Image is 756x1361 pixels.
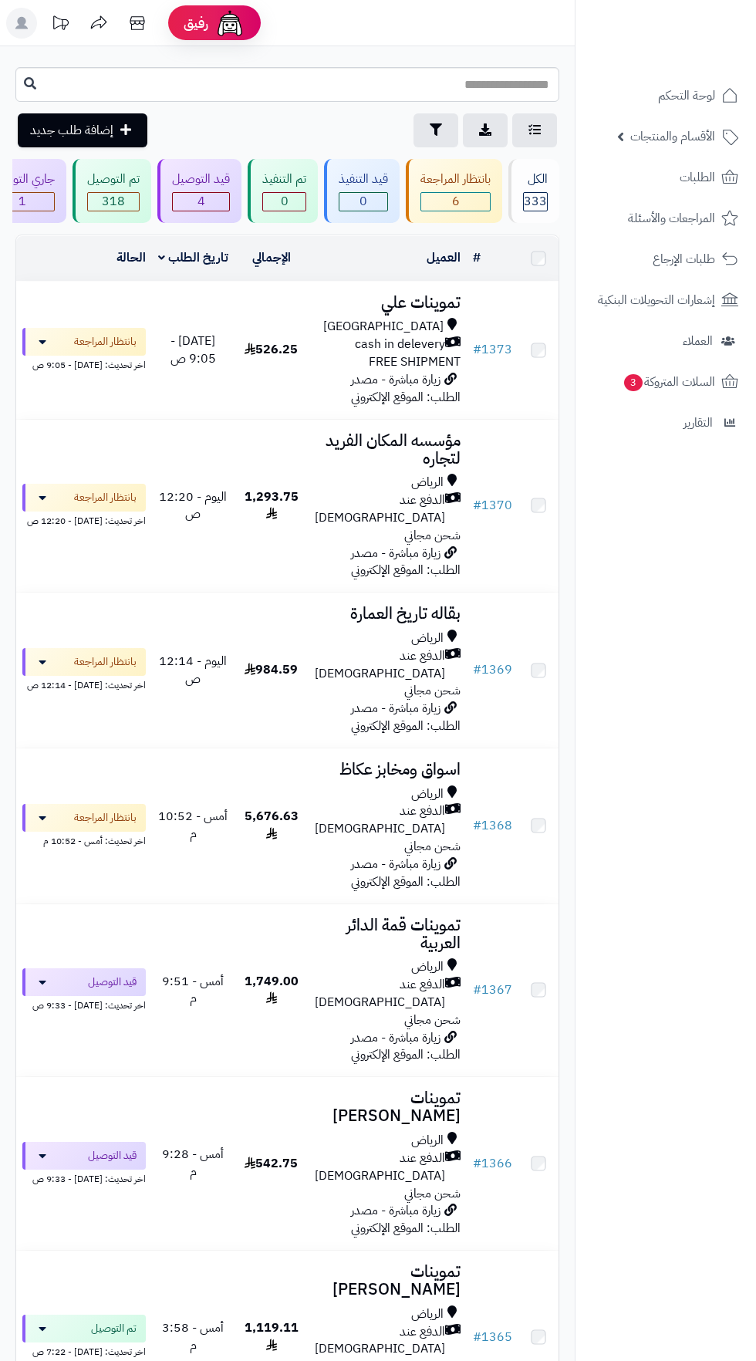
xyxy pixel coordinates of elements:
[315,1150,445,1185] span: الدفع عند [DEMOGRAPHIC_DATA]
[158,248,228,267] a: تاريخ الطلب
[245,159,321,223] a: تم التنفيذ 0
[653,248,715,270] span: طلبات الإرجاع
[351,855,461,891] span: زيارة مباشرة - مصدر الطلب: الموقع الإلكتروني
[404,837,461,856] span: شحن مجاني
[585,200,747,237] a: المراجعات والأسئلة
[22,512,146,528] div: اخر تحديث: [DATE] - 12:20 ص
[473,340,512,359] a: #1373
[623,371,715,393] span: السلات المتروكة
[505,159,562,223] a: الكل333
[88,193,139,211] span: 318
[473,248,481,267] a: #
[473,981,512,999] a: #1367
[162,1145,224,1181] span: أمس - 9:28 م
[116,248,146,267] a: الحالة
[598,289,715,311] span: إشعارات التحويلات البنكية
[585,241,747,278] a: طلبات الإرجاع
[411,785,444,803] span: الرياض
[473,496,512,515] a: #1370
[411,630,444,647] span: الرياض
[315,294,461,312] h3: تموينات علي
[339,193,387,211] div: 0
[369,353,461,371] span: FREE SHIPMENT
[214,8,245,39] img: ai-face.png
[184,14,208,32] span: رفيق
[74,490,137,505] span: بانتظار المراجعة
[339,171,388,188] div: قيد التنفيذ
[473,1328,512,1346] a: #1365
[473,1328,481,1346] span: #
[22,1170,146,1186] div: اخر تحديث: [DATE] - 9:33 ص
[245,488,299,524] span: 1,293.75
[315,1263,461,1299] h3: تموينات [PERSON_NAME]
[162,1319,224,1355] span: أمس - 3:58 م
[473,981,481,999] span: #
[245,1154,298,1173] span: 542.75
[315,761,461,778] h3: اسواق ومخابز عكاظ
[315,1089,461,1125] h3: تموينات [PERSON_NAME]
[523,171,548,188] div: الكل
[585,323,747,360] a: العملاء
[91,1321,137,1336] span: تم التوصيل
[411,1132,444,1150] span: الرياض
[403,159,505,223] a: بانتظار المراجعة 6
[315,802,445,838] span: الدفع عند [DEMOGRAPHIC_DATA]
[22,356,146,372] div: اخر تحديث: [DATE] - 9:05 ص
[585,159,747,196] a: الطلبات
[623,373,643,392] span: 3
[658,85,715,106] span: لوحة التحكم
[315,491,445,527] span: الدفع عند [DEMOGRAPHIC_DATA]
[585,282,747,319] a: إشعارات التحويلات البنكية
[170,332,216,368] span: [DATE] - 9:05 ص
[351,1201,461,1238] span: زيارة مباشرة - مصدر الطلب: الموقع الإلكتروني
[351,1028,461,1065] span: زيارة مباشرة - مصدر الطلب: الموقع الإلكتروني
[421,193,490,211] div: 6
[683,412,713,434] span: التقارير
[473,660,481,679] span: #
[473,1154,481,1173] span: #
[321,159,403,223] a: قيد التنفيذ 0
[74,810,137,826] span: بانتظار المراجعة
[628,208,715,229] span: المراجعات والأسئلة
[245,660,298,679] span: 984.59
[420,171,491,188] div: بانتظار المراجعة
[404,526,461,545] span: شحن مجاني
[173,193,229,211] span: 4
[473,816,512,835] a: #1368
[22,832,146,848] div: اخر تحديث: أمس - 10:52 م
[88,1148,137,1163] span: قيد التوصيل
[30,121,113,140] span: إضافة طلب جديد
[585,363,747,400] a: السلات المتروكة3
[41,8,79,42] a: تحديثات المنصة
[263,193,305,211] span: 0
[427,248,461,267] a: العميل
[630,126,715,147] span: الأقسام والمنتجات
[22,676,146,692] div: اخر تحديث: [DATE] - 12:14 ص
[22,1342,146,1359] div: اخر تحديث: [DATE] - 7:22 ص
[323,318,444,336] span: [GEOGRAPHIC_DATA]
[154,159,245,223] a: قيد التوصيل 4
[315,432,461,468] h3: مؤسسه المكان الفريد لتجاره
[252,248,291,267] a: الإجمالي
[18,113,147,147] a: إضافة طلب جديد
[245,340,298,359] span: 526.25
[315,647,445,683] span: الدفع عند [DEMOGRAPHIC_DATA]
[680,167,715,188] span: الطلبات
[172,171,230,188] div: قيد التوصيل
[88,974,137,990] span: قيد التوصيل
[162,972,224,1008] span: أمس - 9:51 م
[315,917,461,952] h3: تموينات قمة الدائر العربية
[158,807,228,843] span: أمس - 10:52 م
[245,972,299,1008] span: 1,749.00
[411,474,444,491] span: الرياض
[315,605,461,623] h3: بقاله تاريخ العمارة
[651,14,741,46] img: logo-2.png
[351,699,461,735] span: زيارة مباشرة - مصدر الطلب: الموقع الإلكتروني
[473,816,481,835] span: #
[404,1011,461,1029] span: شحن مجاني
[74,334,137,350] span: بانتظار المراجعة
[404,1184,461,1203] span: شحن مجاني
[74,654,137,670] span: بانتظار المراجعة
